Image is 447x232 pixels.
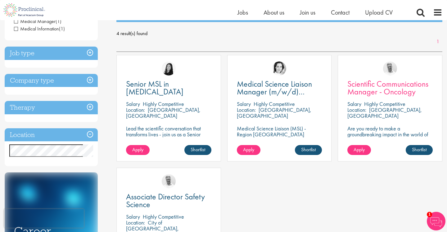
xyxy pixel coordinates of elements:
[14,18,56,25] span: Medical Manager
[56,18,61,25] span: (1)
[126,100,140,107] span: Salary
[254,100,295,107] p: Highly Competitive
[237,79,312,105] span: Medical Science Liaison Manager (m/w/d) Nephrologie
[264,8,284,16] a: About us
[126,106,145,113] span: Location:
[126,193,211,208] a: Associate Director Safety Science
[143,100,184,107] p: Highly Competitive
[5,128,98,142] h3: Location
[383,61,397,75] img: Joshua Bye
[237,80,322,96] a: Medical Science Liaison Manager (m/w/d) Nephrologie
[365,8,393,16] a: Upload CV
[427,212,445,230] img: Chatbot
[347,145,371,155] a: Apply
[126,213,140,220] span: Salary
[237,145,260,155] a: Apply
[126,191,205,210] span: Associate Director Safety Science
[406,145,433,155] a: Shortlist
[433,38,442,45] a: 1
[126,79,183,97] span: Senior MSL in [MEDICAL_DATA]
[5,74,98,87] h3: Company type
[126,125,211,143] p: Lead the scientific conversation that transforms lives - join us as a Senior MSL in [MEDICAL_DATA].
[295,145,322,155] a: Shortlist
[364,100,405,107] p: Highly Competitive
[347,80,433,96] a: Scientific Communications Manager - Oncology
[237,106,311,119] p: [GEOGRAPHIC_DATA], [GEOGRAPHIC_DATA]
[4,209,84,228] iframe: reCAPTCHA
[14,18,61,25] span: Medical Manager
[237,100,251,107] span: Salary
[347,125,433,155] p: Are you ready to make a groundbreaking impact in the world of biotechnology? Join a growing compa...
[5,101,98,114] h3: Therapy
[243,146,254,153] span: Apply
[132,146,143,153] span: Apply
[59,25,65,32] span: (1)
[272,61,286,75] img: Greta Prestel
[237,125,322,137] p: Medical Science Liaison (MSL) - Region [GEOGRAPHIC_DATA]
[427,212,432,217] span: 1
[14,25,59,32] span: Medical Information
[237,8,248,16] a: Jobs
[347,100,361,107] span: Salary
[162,174,176,188] img: Joshua Bye
[126,145,150,155] a: Apply
[331,8,350,16] a: Contact
[347,106,366,113] span: Location:
[14,25,65,32] span: Medical Information
[126,219,145,226] span: Location:
[126,80,211,96] a: Senior MSL in [MEDICAL_DATA]
[116,29,442,38] span: 4 result(s) found
[143,213,184,220] p: Highly Competitive
[237,106,256,113] span: Location:
[162,61,176,75] img: Numhom Sudsok
[5,47,98,60] h3: Job type
[184,145,211,155] a: Shortlist
[354,146,365,153] span: Apply
[300,8,315,16] a: Join us
[126,106,201,119] p: [GEOGRAPHIC_DATA], [GEOGRAPHIC_DATA]
[347,79,428,97] span: Scientific Communications Manager - Oncology
[347,106,422,119] p: [GEOGRAPHIC_DATA], [GEOGRAPHIC_DATA]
